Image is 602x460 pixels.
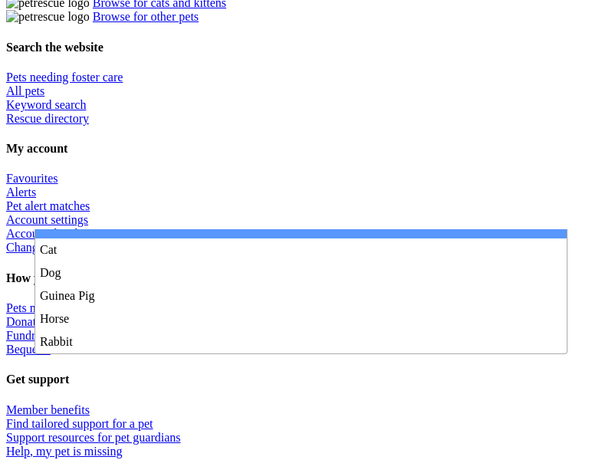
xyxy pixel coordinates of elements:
[6,227,83,240] a: Account details
[6,199,90,212] a: Pet alert matches
[6,213,88,226] a: Account settings
[6,373,596,386] h4: Get support
[6,241,93,254] a: Change password
[6,417,153,430] a: Find tailored support for a pet
[35,284,567,307] li: Guinea Pig
[6,71,123,84] a: Pets needing foster care
[6,315,41,328] a: Donate
[6,343,51,356] a: Bequests
[6,112,89,125] a: Rescue directory
[93,10,199,23] a: Browse for other pets
[6,10,90,24] img: petrescue logo
[35,330,567,353] li: Rabbit
[6,445,123,458] a: Help, my pet is missing
[6,186,36,199] a: Alerts
[6,172,58,185] a: Favourites
[6,142,596,156] h4: My account
[6,403,90,416] a: Member benefits
[35,307,567,330] li: Horse
[35,238,567,261] li: Cat
[6,301,123,314] a: Pets needing foster care
[6,41,596,54] h4: Search the website
[6,431,181,444] a: Support resources for pet guardians
[6,84,44,97] a: All pets
[6,271,596,285] h4: How you can help
[35,261,567,284] li: Dog
[6,98,86,111] a: Keyword search
[6,329,54,342] a: Fundraise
